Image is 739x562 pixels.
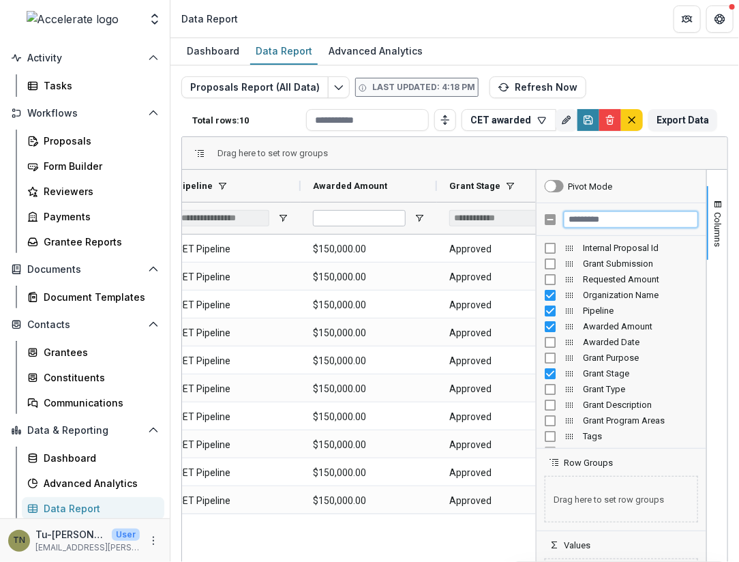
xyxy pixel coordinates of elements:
[556,109,577,131] button: Rename
[313,235,425,263] span: $150,000.00
[44,159,153,173] div: Form Builder
[5,314,164,336] button: Open Contacts
[177,347,288,375] span: CET Pipeline
[564,540,590,550] span: Values
[449,319,561,347] span: Approved
[5,419,164,441] button: Open Data & Reporting
[5,102,164,124] button: Open Workflows
[44,370,153,385] div: Constituents
[44,345,153,359] div: Grantees
[22,231,164,253] a: Grantee Reports
[22,366,164,389] a: Constituents
[145,533,162,549] button: More
[583,400,698,410] span: Grant Description
[449,459,561,487] span: Approved
[583,353,698,363] span: Grant Purpose
[313,181,387,191] span: Awarded Amount
[449,181,500,191] span: Grant Stage
[177,375,288,403] span: CET Pipeline
[145,5,164,33] button: Open entity switcher
[713,212,723,247] span: Columns
[22,497,164,520] a: Data Report
[577,109,599,131] button: Save
[177,459,288,487] span: CET Pipeline
[537,240,706,256] div: Internal Proposal Id Column
[177,263,288,291] span: CET Pipeline
[44,235,153,249] div: Grantee Reports
[13,536,25,545] div: Tu-Quyen Nguyen
[537,287,706,303] div: Organization Name Column
[568,181,612,192] div: Pivot Mode
[313,319,425,347] span: $150,000.00
[537,271,706,287] div: Requested Amount Column
[434,109,456,131] button: Toggle auto height
[22,391,164,414] a: Communications
[648,109,717,131] button: Export Data
[449,431,561,459] span: Approved
[217,148,328,158] span: Drag here to set row groups
[22,180,164,203] a: Reviewers
[192,115,301,125] p: Total rows: 10
[35,542,140,554] p: [EMAIL_ADDRESS][PERSON_NAME][DOMAIN_NAME]
[44,451,153,465] div: Dashboard
[27,319,142,331] span: Contacts
[537,381,706,397] div: Grant Type Column
[313,210,406,226] input: Awarded Amount Filter Input
[449,487,561,515] span: Approved
[35,527,106,542] p: Tu-[PERSON_NAME]
[449,235,561,263] span: Approved
[583,258,698,269] span: Grant Submission
[177,291,288,319] span: CET Pipeline
[462,109,556,131] button: CET awarded
[313,459,425,487] span: $150,000.00
[250,41,318,61] div: Data Report
[449,403,561,431] span: Approved
[177,403,288,431] span: CET Pipeline
[22,286,164,308] a: Document Templates
[537,428,706,444] div: Tags Column
[44,501,153,516] div: Data Report
[323,41,428,61] div: Advanced Analytics
[181,12,238,26] div: Data Report
[313,291,425,319] span: $150,000.00
[313,375,425,403] span: $150,000.00
[583,415,698,426] span: Grant Program Areas
[545,476,698,522] span: Drag here to set row groups
[537,413,706,428] div: Grant Program Areas Column
[537,256,706,271] div: Grant Submission Column
[44,396,153,410] div: Communications
[537,303,706,319] div: Pipeline Column
[44,184,153,198] div: Reviewers
[583,243,698,253] span: Internal Proposal Id
[22,130,164,152] a: Proposals
[537,350,706,366] div: Grant Purpose Column
[44,78,153,93] div: Tasks
[177,487,288,515] span: CET Pipeline
[537,397,706,413] div: Grant Description Column
[44,209,153,224] div: Payments
[181,38,245,65] a: Dashboard
[27,425,142,437] span: Data & Reporting
[328,76,350,98] button: Edit selected report
[44,476,153,490] div: Advanced Analytics
[177,181,213,191] span: Pipeline
[537,444,706,460] div: Grant Start Column
[277,213,288,224] button: Open Filter Menu
[27,264,142,276] span: Documents
[5,258,164,280] button: Open Documents
[449,375,561,403] span: Approved
[414,213,425,224] button: Open Filter Menu
[564,458,613,468] span: Row Groups
[537,319,706,334] div: Awarded Amount Column
[449,263,561,291] span: Approved
[313,431,425,459] span: $150,000.00
[537,468,706,531] div: Row Groups
[583,368,698,379] span: Grant Stage
[313,403,425,431] span: $150,000.00
[44,290,153,304] div: Document Templates
[489,76,586,98] button: Refresh Now
[583,384,698,394] span: Grant Type
[177,235,288,263] span: CET Pipeline
[583,306,698,316] span: Pipeline
[27,108,142,119] span: Workflows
